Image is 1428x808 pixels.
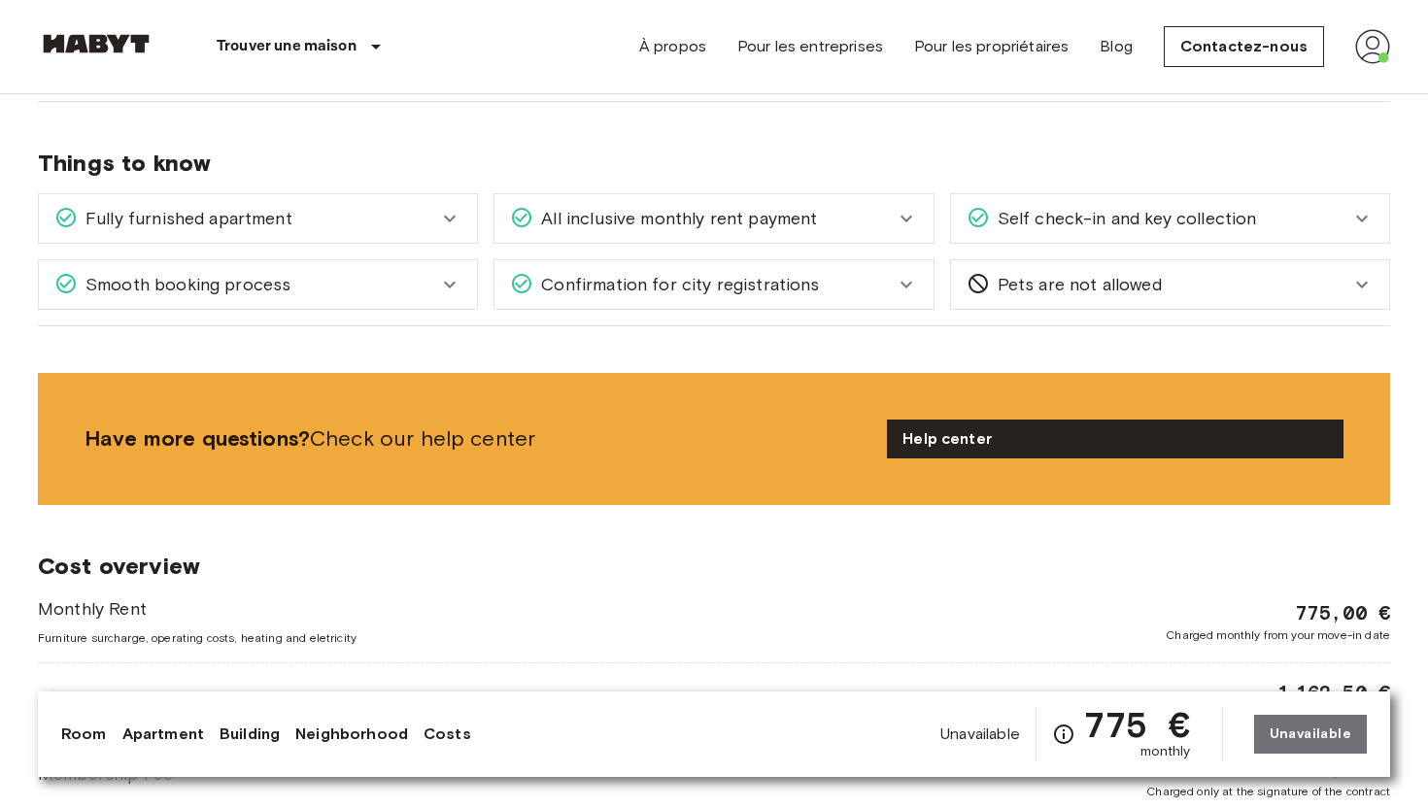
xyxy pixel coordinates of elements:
[85,424,871,454] span: Check our help center
[951,194,1389,243] div: Self check-in and key collection
[494,194,933,243] div: All inclusive monthly rent payment
[1355,29,1390,64] img: avatar
[38,552,1390,581] span: Cost overview
[38,149,1390,178] span: Things to know
[1146,783,1390,800] span: Charged only at the signature of the contract
[1100,35,1133,58] a: Blog
[914,35,1069,58] a: Pour les propriétaires
[737,35,883,58] a: Pour les entreprises
[38,34,154,53] img: Habyt
[424,723,471,746] a: Costs
[639,35,706,58] a: À propos
[220,723,280,746] a: Building
[295,723,408,746] a: Neighborhood
[533,206,817,231] span: All inclusive monthly rent payment
[494,260,933,309] div: Confirmation for city registrations
[990,272,1162,297] span: Pets are not allowed
[1083,707,1191,742] span: 775 €
[887,420,1343,458] a: Help center
[122,723,204,746] a: Apartment
[78,272,290,297] span: Smooth booking process
[1277,679,1390,706] span: 1 162,50 €
[38,629,357,647] span: Furniture surcharge, operating costs, heating and eletricity
[951,260,1389,309] div: Pets are not allowed
[1166,626,1390,644] span: Charged monthly from your move-in date
[990,206,1257,231] span: Self check-in and key collection
[217,35,357,58] p: Trouver une maison
[1164,26,1324,67] a: Contactez-nous
[39,194,477,243] div: Fully furnished apartment
[38,685,101,710] span: Deposit
[39,260,477,309] div: Smooth booking process
[78,206,292,231] span: Fully furnished apartment
[61,723,107,746] a: Room
[38,596,357,622] span: Monthly Rent
[533,272,819,297] span: Confirmation for city registrations
[1052,723,1075,746] svg: Check cost overview for full price breakdown. Please note that discounts apply to new joiners onl...
[940,724,1020,745] span: Unavailable
[85,425,310,452] b: Have more questions?
[1140,742,1191,761] span: monthly
[1296,599,1390,626] span: 775,00 €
